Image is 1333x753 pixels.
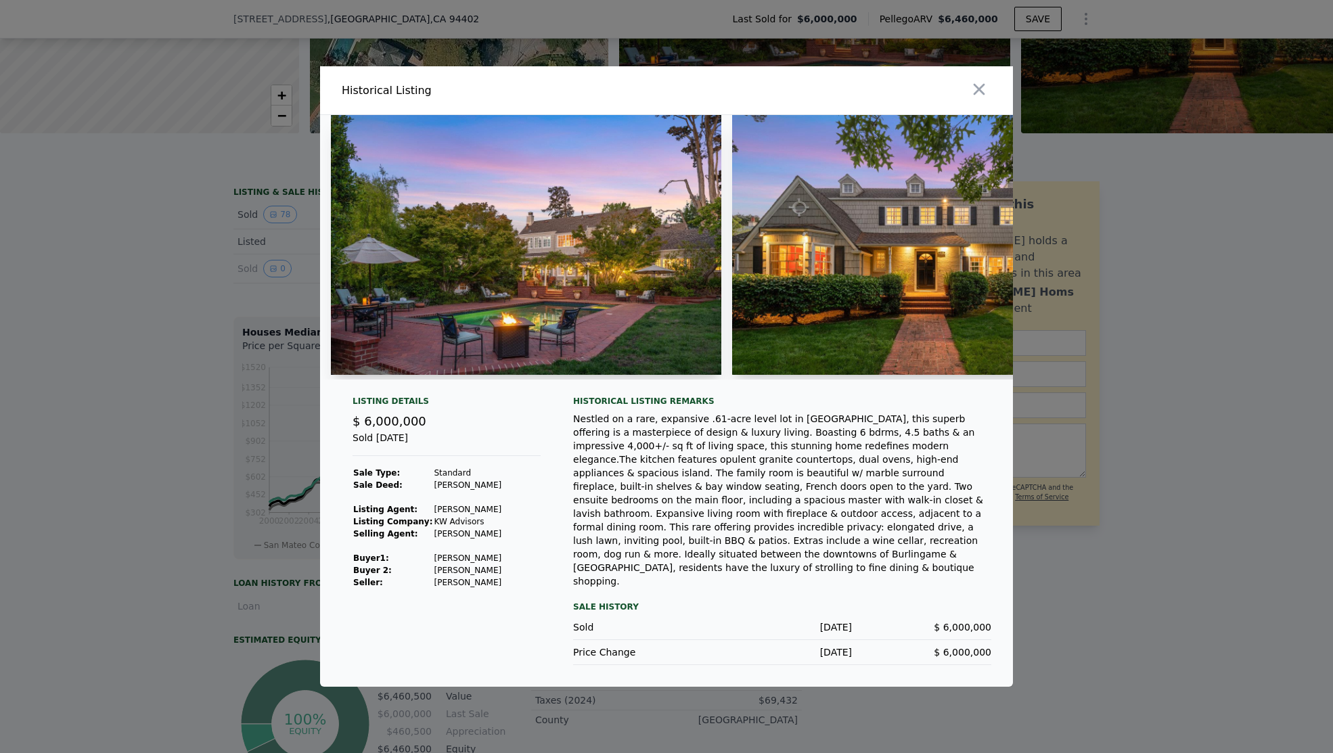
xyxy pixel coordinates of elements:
strong: Sale Deed: [353,480,403,490]
strong: Buyer 1 : [353,553,389,563]
div: Historical Listing remarks [573,396,991,407]
div: Nestled on a rare, expansive .61-acre level lot in [GEOGRAPHIC_DATA], this superb offering is a m... [573,412,991,588]
td: [PERSON_NAME] [433,503,502,516]
div: Price Change [573,645,713,659]
strong: Listing Company: [353,517,432,526]
div: Sale History [573,599,991,615]
span: $ 6,000,000 [934,647,991,658]
td: [PERSON_NAME] [433,528,502,540]
td: [PERSON_NAME] [433,576,502,589]
td: KW Advisors [433,516,502,528]
img: Property Img [331,115,721,375]
td: [PERSON_NAME] [433,479,502,491]
strong: Listing Agent: [353,505,417,514]
td: Standard [433,467,502,479]
img: Property Img [732,115,1123,375]
span: $ 6,000,000 [934,622,991,633]
strong: Buyer 2: [353,566,392,575]
td: [PERSON_NAME] [433,564,502,576]
span: $ 6,000,000 [353,414,426,428]
div: [DATE] [713,645,852,659]
div: Listing Details [353,396,541,412]
td: [PERSON_NAME] [433,552,502,564]
div: Sold [DATE] [353,431,541,456]
strong: Selling Agent: [353,529,418,539]
div: Sold [573,620,713,634]
div: Historical Listing [342,83,661,99]
strong: Sale Type: [353,468,400,478]
strong: Seller : [353,578,383,587]
div: [DATE] [713,620,852,634]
